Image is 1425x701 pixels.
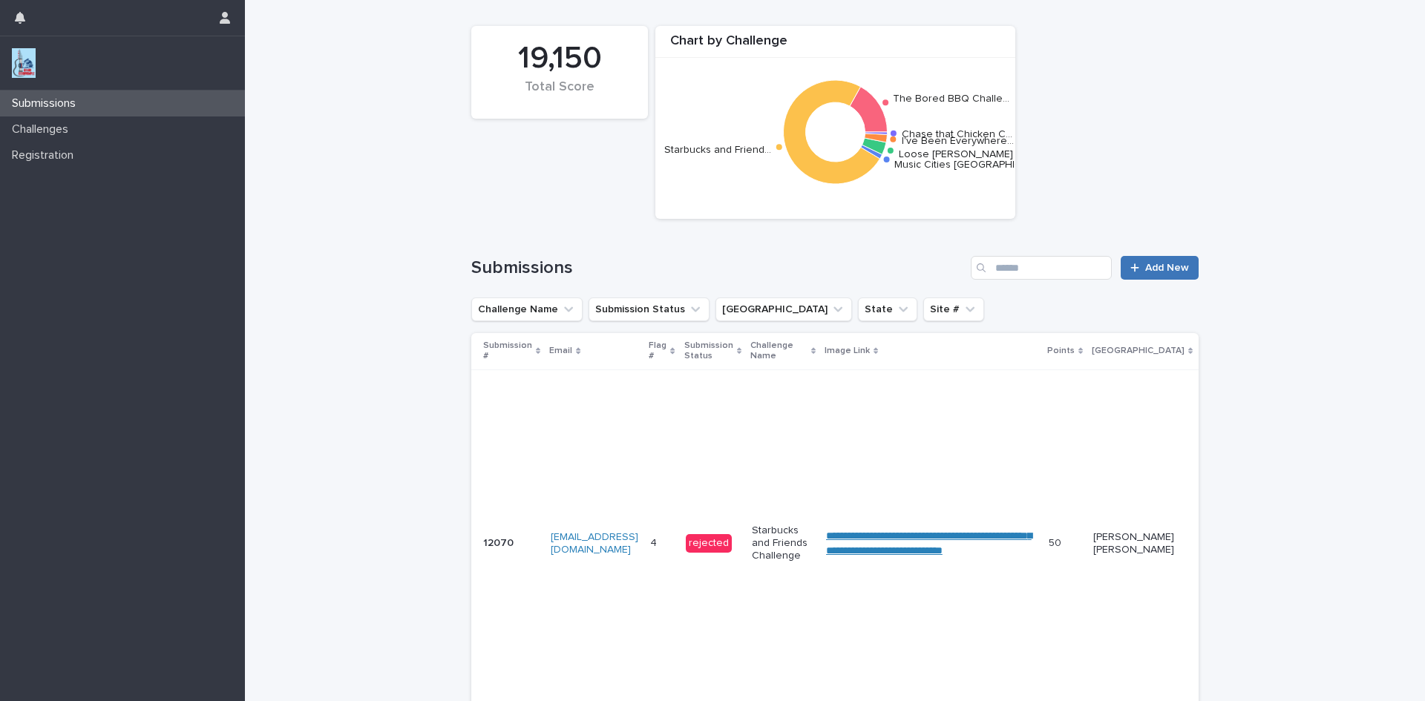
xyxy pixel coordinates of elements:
p: 50 [1049,534,1064,550]
button: Challenge Name [471,297,583,321]
a: Add New [1121,256,1199,280]
p: Challenges [6,122,80,136]
p: Image Link [825,343,870,359]
p: Submission Status [684,338,733,365]
button: Closest City [715,297,852,321]
a: [EMAIL_ADDRESS][DOMAIN_NAME] [551,532,638,555]
div: rejected [686,534,732,553]
div: Total Score [497,79,623,111]
p: [PERSON_NAME] [PERSON_NAME] [1093,531,1196,556]
text: The Bored BBQ Challe… [893,93,1009,104]
button: State [858,297,917,321]
h1: Submissions [471,257,965,279]
text: Chase that Chicken C… [902,129,1012,139]
button: Site # [923,297,984,321]
p: 4 [650,534,660,550]
p: 12070 [483,534,517,550]
p: Registration [6,148,85,162]
img: jxsLJbdS1eYBI7rVAS4p [12,48,36,78]
text: Starbucks and Friend… [664,145,771,155]
text: Loose [PERSON_NAME] Challe… [899,148,1053,159]
text: Music Cities [GEOGRAPHIC_DATA] [894,159,1056,169]
text: I've Been Everywhere… [902,136,1014,146]
p: Submission # [483,338,532,365]
p: Email [549,343,572,359]
p: [GEOGRAPHIC_DATA] [1092,343,1185,359]
p: Points [1047,343,1075,359]
button: Submission Status [589,297,710,321]
p: Flag # [649,338,666,365]
p: Starbucks and Friends Challenge [752,524,814,562]
span: Add New [1145,263,1189,273]
div: 19,150 [497,40,623,77]
p: Submissions [6,96,88,111]
input: Search [971,256,1112,280]
p: Challenge Name [750,338,807,365]
div: Chart by Challenge [655,33,1015,58]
